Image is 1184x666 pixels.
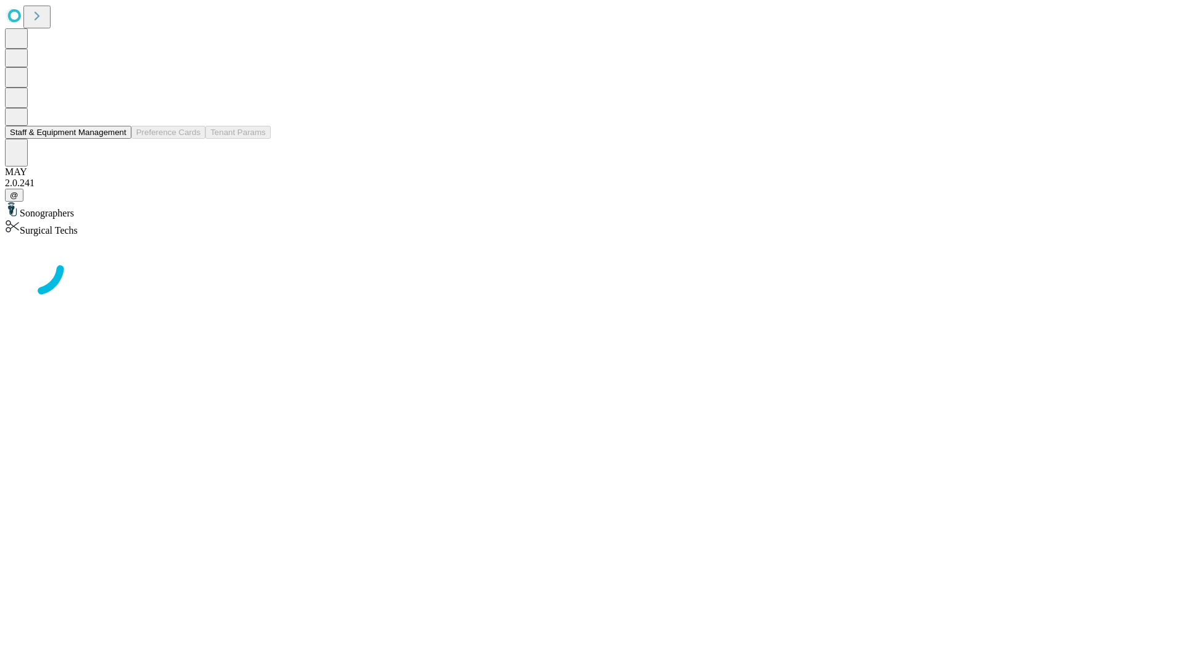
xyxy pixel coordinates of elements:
[5,178,1179,189] div: 2.0.241
[5,126,131,139] button: Staff & Equipment Management
[131,126,205,139] button: Preference Cards
[5,219,1179,236] div: Surgical Techs
[10,191,18,200] span: @
[5,166,1179,178] div: MAY
[5,189,23,202] button: @
[5,202,1179,219] div: Sonographers
[205,126,271,139] button: Tenant Params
